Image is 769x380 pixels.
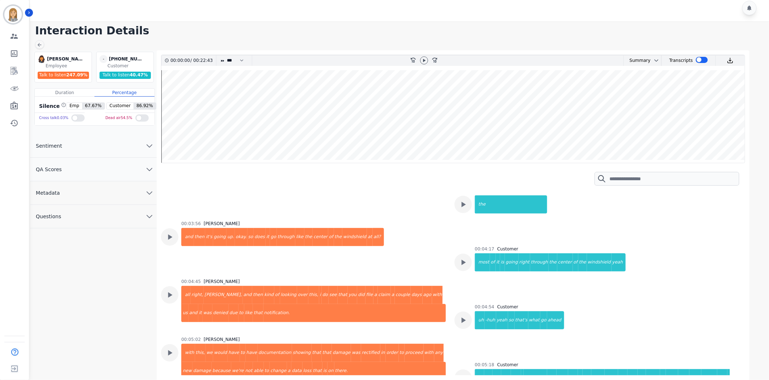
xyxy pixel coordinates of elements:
div: file [366,286,373,304]
div: and [243,286,253,304]
div: / [170,55,215,66]
div: the [334,228,343,246]
div: go [270,228,277,246]
img: download audio [727,57,734,64]
span: Emp [67,103,82,109]
div: over [297,286,308,304]
div: like [244,304,253,322]
div: the [476,195,547,214]
div: the [578,253,587,271]
div: [PERSON_NAME] [204,337,240,342]
h1: Interaction Details [35,24,769,37]
div: not [245,362,253,380]
div: Silence [38,102,66,110]
span: Questions [30,213,67,220]
div: 00:03:56 [181,221,201,227]
div: through [530,253,549,271]
div: claim [378,286,391,304]
div: [PERSON_NAME] [47,55,83,63]
div: like [295,228,304,246]
div: then [194,228,205,246]
div: it [266,228,270,246]
div: looking [280,286,297,304]
div: kind [264,286,275,304]
div: all [182,286,191,304]
div: what [528,311,540,329]
div: of [573,253,579,271]
div: center [313,228,328,246]
div: it [198,304,203,322]
div: [PERSON_NAME], [204,286,243,304]
div: Customer [497,246,518,252]
button: Questions chevron down [30,205,157,228]
span: Customer [107,103,134,109]
div: couple [395,286,411,304]
div: of [274,286,280,304]
div: center [557,253,573,271]
div: we [206,344,213,362]
svg: chevron down [145,142,154,150]
div: was [351,344,361,362]
div: there. [334,362,446,380]
div: to [238,304,244,322]
div: through [277,228,295,246]
span: 67.67 % [82,103,105,109]
div: this, [308,286,319,304]
div: a [287,362,291,380]
div: showing [292,344,312,362]
div: have [246,344,258,362]
div: days [411,286,422,304]
div: okay. [235,228,248,246]
div: that [312,362,322,380]
div: is [322,362,328,380]
div: was [203,304,212,322]
span: - [100,55,107,63]
div: right, [191,286,204,304]
div: so [248,228,254,246]
div: loss [303,362,312,380]
div: with [424,344,434,362]
div: rectified [361,344,380,362]
div: that [322,344,332,362]
div: of [490,253,496,271]
div: Percentage [94,89,154,97]
div: is [500,253,505,271]
div: in [380,344,386,362]
div: able [253,362,264,380]
div: denied [212,304,229,322]
div: [PERSON_NAME] [204,221,240,227]
div: does [254,228,266,246]
div: the [549,253,557,271]
div: go [540,311,547,329]
div: Customer [107,63,152,69]
div: going [213,228,227,246]
div: uh [476,311,485,329]
span: 40.47 % [130,72,148,77]
div: and [189,304,198,322]
div: to [399,344,405,362]
div: because [212,362,231,380]
div: did [357,286,366,304]
div: Customer [497,362,518,368]
div: -huh [485,311,496,329]
div: with [432,286,443,304]
div: a [373,286,377,304]
div: 00:00:00 [170,55,190,66]
div: 00:22:43 [192,55,212,66]
div: up. [227,228,235,246]
div: see [329,286,338,304]
span: 247.09 % [66,72,87,77]
span: QA Scores [30,166,68,173]
div: Employee [46,63,90,69]
div: Dead air 54.5 % [105,113,132,123]
div: it's [205,228,213,246]
div: any [434,344,444,362]
div: to [240,344,246,362]
div: we're [231,362,245,380]
div: it [496,253,500,271]
div: the [304,228,313,246]
div: [PERSON_NAME] [204,279,240,284]
div: new [182,362,193,380]
div: on [328,362,334,380]
div: 00:04:54 [475,304,494,310]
